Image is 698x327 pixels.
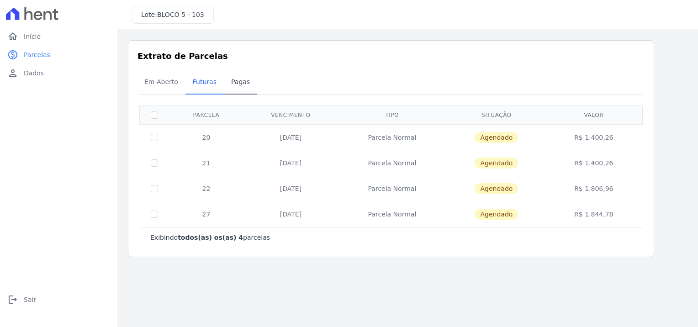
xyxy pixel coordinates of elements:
a: Futuras [185,71,224,95]
p: Exibindo parcelas [150,233,270,242]
td: 22 [169,176,243,201]
td: 20 [169,124,243,150]
i: logout [7,294,18,305]
b: todos(as) os(as) 4 [178,234,243,241]
span: Agendado [475,209,518,220]
td: R$ 1.844,78 [547,201,641,227]
a: paidParcelas [4,46,113,64]
a: personDados [4,64,113,82]
a: logoutSair [4,290,113,309]
span: BLOCO 5 - 103 [157,11,204,18]
span: Agendado [475,132,518,143]
td: R$ 1.806,96 [547,176,641,201]
td: 21 [169,150,243,176]
span: Agendado [475,158,518,169]
td: Parcela Normal [338,201,446,227]
th: Tipo [338,105,446,124]
span: Agendado [475,183,518,194]
th: Vencimento [243,105,338,124]
a: Em Aberto [137,71,185,95]
td: [DATE] [243,150,338,176]
span: Futuras [187,73,222,91]
th: Parcela [169,105,243,124]
i: person [7,68,18,79]
h3: Extrato de Parcelas [137,50,645,62]
h3: Lote: [141,10,204,20]
td: [DATE] [243,124,338,150]
td: [DATE] [243,201,338,227]
span: Sair [24,295,36,304]
span: Pagas [226,73,255,91]
i: paid [7,49,18,60]
span: Início [24,32,41,41]
td: Parcela Normal [338,124,446,150]
th: Situação [446,105,547,124]
a: homeInício [4,27,113,46]
td: Parcela Normal [338,150,446,176]
td: Parcela Normal [338,176,446,201]
td: 27 [169,201,243,227]
span: Dados [24,69,44,78]
td: [DATE] [243,176,338,201]
span: Parcelas [24,50,50,59]
td: R$ 1.400,26 [547,150,641,176]
a: Pagas [224,71,257,95]
span: Em Aberto [139,73,184,91]
i: home [7,31,18,42]
td: R$ 1.400,26 [547,124,641,150]
th: Valor [547,105,641,124]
